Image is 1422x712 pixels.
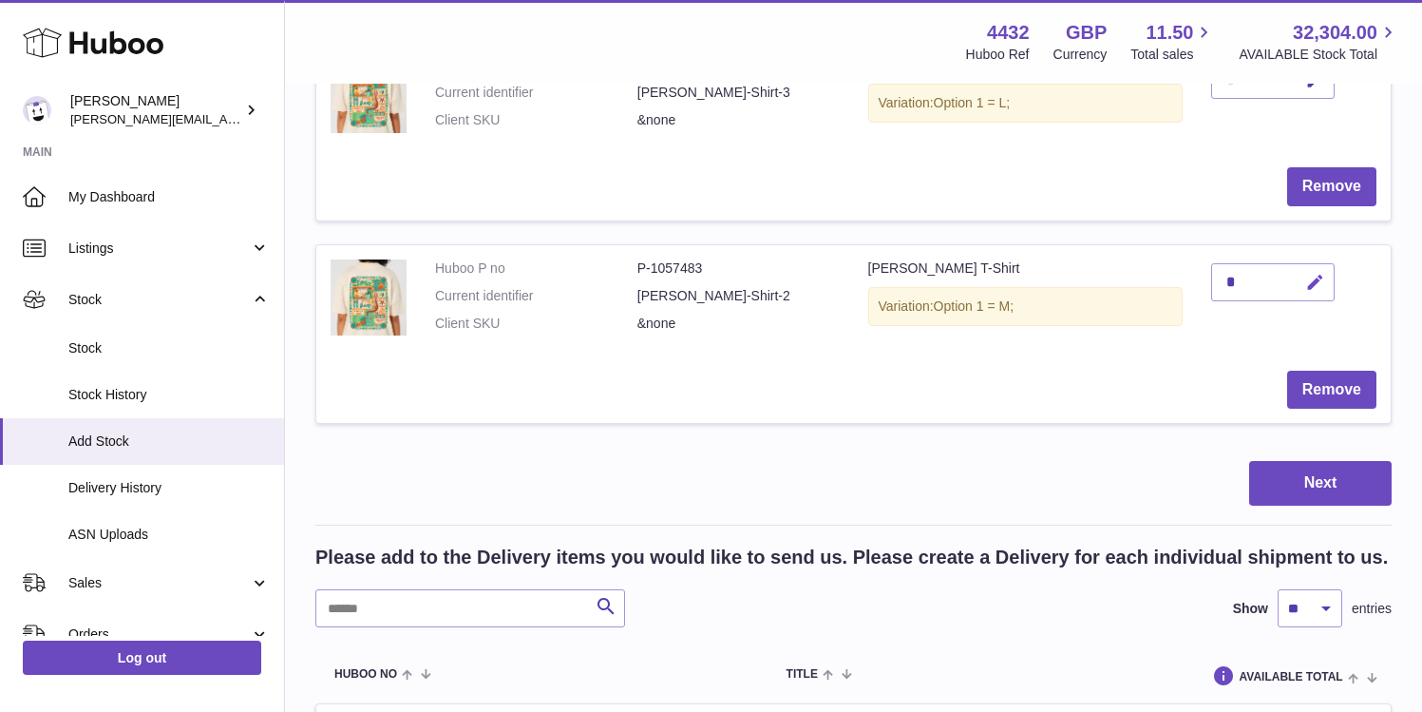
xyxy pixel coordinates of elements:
[70,92,241,128] div: [PERSON_NAME]
[68,625,250,644] span: Orders
[68,433,270,451] span: Add Stock
[68,526,270,544] span: ASN Uploads
[637,84,840,102] dd: [PERSON_NAME]-Shirt-3
[435,260,637,278] dt: Huboo P no
[435,287,637,305] dt: Current identifier
[868,84,1184,123] div: Variation:
[854,43,1198,154] td: [PERSON_NAME] T-Shirt
[435,315,637,333] dt: Client SKU
[934,298,1014,314] span: Option 1 = M;
[1239,46,1399,64] span: AVAILABLE Stock Total
[1240,671,1343,683] span: AVAILABLE Total
[331,260,407,336] img: Amala Chai T-Shirt
[637,260,840,278] dd: P-1057483
[334,668,397,681] span: Huboo no
[68,574,250,592] span: Sales
[1053,46,1108,64] div: Currency
[1287,167,1376,206] button: Remove
[1066,20,1107,46] strong: GBP
[68,386,270,404] span: Stock History
[68,291,250,309] span: Stock
[637,315,840,333] dd: &none
[68,188,270,206] span: My Dashboard
[1249,461,1392,506] button: Next
[1239,20,1399,64] a: 32,304.00 AVAILABLE Stock Total
[23,96,51,125] img: akhil@amalachai.com
[966,46,1030,64] div: Huboo Ref
[934,95,1011,110] span: Option 1 = L;
[435,111,637,129] dt: Client SKU
[987,20,1030,46] strong: 4432
[315,545,1388,570] h2: Please add to the Delivery items you would like to send us. Please create a Delivery for each ind...
[1130,46,1215,64] span: Total sales
[1146,20,1193,46] span: 11.50
[23,641,261,675] a: Log out
[1233,600,1268,618] label: Show
[68,479,270,497] span: Delivery History
[868,287,1184,326] div: Variation:
[854,245,1198,356] td: [PERSON_NAME] T-Shirt
[435,84,637,102] dt: Current identifier
[637,287,840,305] dd: [PERSON_NAME]-Shirt-2
[331,57,407,133] img: Amala Chai T-Shirt
[68,339,270,357] span: Stock
[1287,371,1376,410] button: Remove
[787,668,818,681] span: Title
[1293,20,1377,46] span: 32,304.00
[70,111,381,126] span: [PERSON_NAME][EMAIL_ADDRESS][DOMAIN_NAME]
[1352,600,1392,618] span: entries
[68,240,250,258] span: Listings
[1130,20,1215,64] a: 11.50 Total sales
[637,111,840,129] dd: &none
